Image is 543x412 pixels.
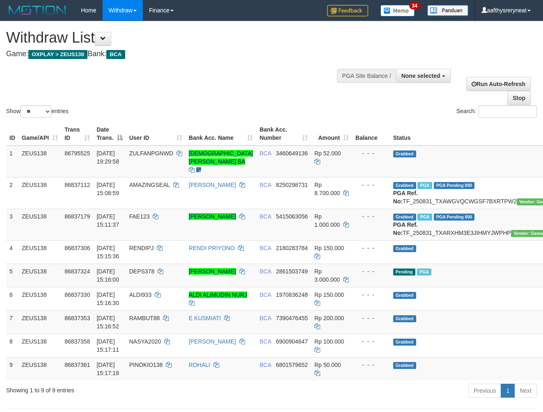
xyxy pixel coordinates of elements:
[259,150,271,157] span: BCA
[129,338,161,345] span: NASYA2020
[6,287,18,310] td: 6
[276,315,308,321] span: Copy 7390476455 to clipboard
[6,30,354,46] h1: Withdraw List
[96,315,119,330] span: [DATE] 15:16:52
[401,73,440,79] span: None selected
[6,334,18,357] td: 8
[409,2,420,9] span: 34
[355,291,387,299] div: - - -
[380,5,415,16] img: Button%20Memo.svg
[186,122,257,146] th: Bank Acc. Name: activate to sort column ascending
[61,122,93,146] th: Trans ID: activate to sort column ascending
[129,182,170,188] span: AMAZINGSEAL
[355,149,387,157] div: - - -
[355,212,387,221] div: - - -
[314,268,340,283] span: Rp 3.000.000
[434,214,475,221] span: PGA Pending
[259,362,271,368] span: BCA
[314,150,341,157] span: Rp 52.000
[189,182,236,188] a: [PERSON_NAME]
[276,338,308,345] span: Copy 6900904647 to clipboard
[355,244,387,252] div: - - -
[106,50,125,59] span: BCA
[434,182,475,189] span: PGA Pending
[355,267,387,275] div: - - -
[6,383,220,394] div: Showing 1 to 9 of 9 entries
[64,362,90,368] span: 86837361
[6,310,18,334] td: 7
[355,181,387,189] div: - - -
[6,50,354,58] h4: Game: Bank:
[355,337,387,346] div: - - -
[514,384,537,398] a: Next
[393,339,416,346] span: Grabbed
[256,122,311,146] th: Bank Acc. Number: activate to sort column ascending
[468,384,501,398] a: Previous
[393,182,416,189] span: Grabbed
[6,4,69,16] img: MOTION_logo.png
[393,362,416,369] span: Grabbed
[189,268,236,275] a: [PERSON_NAME]
[259,291,271,298] span: BCA
[129,213,150,220] span: FAE123
[6,177,18,209] td: 2
[129,268,154,275] span: DEPS378
[18,334,61,357] td: ZEUS138
[393,315,416,322] span: Grabbed
[314,213,340,228] span: Rp 1.000.000
[189,291,247,298] a: ALDI ALIMUDIN NURJ
[6,240,18,264] td: 4
[276,150,308,157] span: Copy 3460649136 to clipboard
[96,245,119,259] span: [DATE] 15:15:36
[21,105,51,118] select: Showentries
[276,245,308,251] span: Copy 2180283784 to clipboard
[96,338,119,353] span: [DATE] 15:17:11
[393,214,416,221] span: Grabbed
[314,315,344,321] span: Rp 200.000
[18,240,61,264] td: ZEUS138
[479,105,537,118] input: Search:
[314,338,344,345] span: Rp 100.000
[276,268,308,275] span: Copy 2861503749 to clipboard
[126,122,186,146] th: User ID: activate to sort column ascending
[314,245,344,251] span: Rp 150.000
[93,122,126,146] th: Date Trans.: activate to sort column descending
[129,362,163,368] span: PINOKIO138
[18,209,61,240] td: ZEUS138
[393,292,416,299] span: Grabbed
[18,177,61,209] td: ZEUS138
[393,190,418,205] b: PGA Ref. No:
[18,122,61,146] th: Game/API: activate to sort column ascending
[276,182,308,188] span: Copy 8250298731 to clipboard
[417,269,431,275] span: Marked by aafsreyleap
[259,315,271,321] span: BCA
[18,310,61,334] td: ZEUS138
[259,182,271,188] span: BCA
[28,50,87,59] span: OXPLAY > ZEUS138
[189,338,236,345] a: [PERSON_NAME]
[501,384,515,398] a: 1
[64,315,90,321] span: 86837353
[327,5,368,16] img: Feedback.jpg
[6,264,18,287] td: 5
[18,287,61,310] td: ZEUS138
[393,245,416,252] span: Grabbed
[311,122,352,146] th: Amount: activate to sort column ascending
[96,291,119,306] span: [DATE] 15:16:30
[314,362,341,368] span: Rp 50.000
[96,213,119,228] span: [DATE] 15:11:37
[129,315,160,321] span: RAMBUT88
[96,362,119,376] span: [DATE] 15:17:18
[129,291,151,298] span: ALDI933
[18,146,61,178] td: ZEUS138
[393,150,416,157] span: Grabbed
[189,150,253,165] a: [DEMOGRAPHIC_DATA][PERSON_NAME] BA
[417,214,432,221] span: Marked by aafnoeunsreypich
[6,209,18,240] td: 3
[6,105,69,118] label: Show entries
[396,69,451,83] button: None selected
[64,268,90,275] span: 86837324
[355,361,387,369] div: - - -
[337,69,396,83] div: PGA Site Balance /
[129,150,173,157] span: ZULFANPGNWD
